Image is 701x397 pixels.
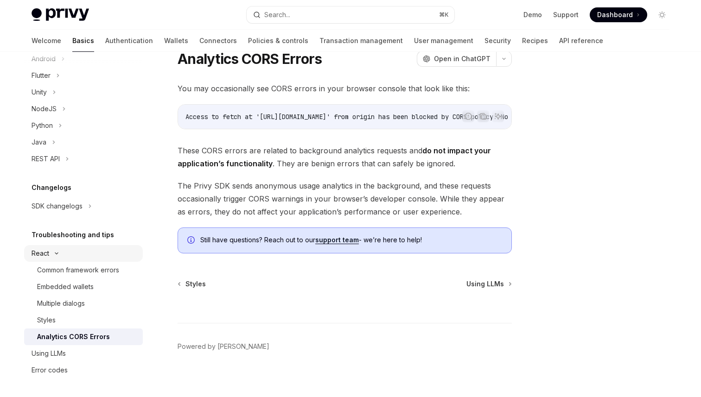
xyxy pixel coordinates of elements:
div: Styles [37,315,56,326]
span: ⌘ K [439,11,449,19]
button: Toggle dark mode [655,7,669,22]
a: Error codes [24,362,143,378]
span: Using LLMs [466,279,504,289]
div: Analytics CORS Errors [37,331,110,342]
div: Error codes [32,365,68,376]
div: Python [32,120,53,131]
div: SDK changelogs [32,201,83,212]
a: Basics [72,30,94,52]
a: Styles [178,279,206,289]
a: Using LLMs [466,279,511,289]
a: Styles [24,312,143,328]
a: API reference [559,30,603,52]
a: Policies & controls [248,30,308,52]
a: Welcome [32,30,61,52]
span: Open in ChatGPT [434,54,491,63]
span: Still have questions? Reach out to our - we’re here to help! [200,235,502,245]
a: User management [414,30,473,52]
span: You may occasionally see CORS errors in your browser console that look like this: [178,82,512,95]
a: Transaction management [319,30,403,52]
div: Embedded wallets [37,281,94,292]
a: Connectors [199,30,237,52]
div: NodeJS [32,103,57,114]
div: Flutter [32,70,51,81]
a: Common framework errors [24,262,143,278]
svg: Info [187,236,197,246]
div: Java [32,137,46,148]
a: Support [553,10,579,19]
div: Using LLMs [32,348,66,359]
h1: Analytics CORS Errors [178,50,322,67]
span: These CORS errors are related to background analytics requests and . They are benign errors that ... [178,144,512,170]
span: Dashboard [597,10,633,19]
div: REST API [32,153,60,164]
div: React [32,248,49,259]
button: Open in ChatGPT [417,51,496,67]
button: Report incorrect code [462,110,474,122]
a: Using LLMs [24,345,143,362]
a: Security [484,30,511,52]
a: Wallets [164,30,188,52]
h5: Changelogs [32,182,71,193]
button: Copy the contents from the code block [477,110,489,122]
a: support team [315,236,359,244]
div: Multiple dialogs [37,298,85,309]
a: Multiple dialogs [24,295,143,312]
a: Embedded wallets [24,278,143,295]
button: Ask AI [492,110,504,122]
a: Demo [523,10,542,19]
span: The Privy SDK sends anonymous usage analytics in the background, and these requests occasionally ... [178,179,512,218]
a: Authentication [105,30,153,52]
div: Search... [264,9,290,20]
h5: Troubleshooting and tips [32,229,114,240]
a: Recipes [522,30,548,52]
a: Powered by [PERSON_NAME] [178,342,269,351]
img: light logo [32,8,89,21]
a: Dashboard [590,7,647,22]
span: Styles [185,279,206,289]
div: Unity [32,87,47,98]
button: Search...⌘K [247,6,454,23]
div: Common framework errors [37,265,119,276]
a: Analytics CORS Errors [24,328,143,345]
